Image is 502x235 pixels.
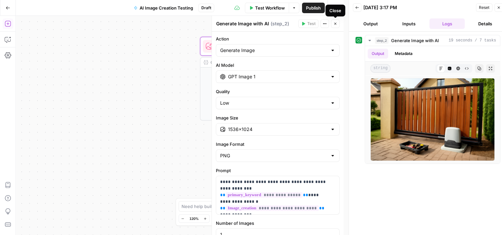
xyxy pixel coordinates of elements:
div: EndOutput [200,144,323,163]
label: AI Model [216,62,340,68]
input: PNG [220,152,327,159]
div: Generate Image with AIGenerate Image with AIStep 2Output [200,37,323,120]
span: ( step_2 ) [271,20,289,27]
label: Image Format [216,141,340,147]
button: Inputs [391,18,427,29]
button: Output [368,49,388,59]
button: 19 seconds / 7 tasks [365,35,500,46]
img: output preview [370,78,495,161]
input: 1536×1024 [228,126,327,133]
button: Metadata [391,49,417,59]
span: Test Workflow [255,5,285,11]
button: Publish [302,3,325,13]
span: Test [307,21,316,27]
label: Quality [216,88,340,95]
span: AI Image Creation Testing [140,5,193,11]
input: Generate Image [220,47,327,54]
div: Close [329,7,341,14]
input: Low [220,100,327,106]
span: Draft [201,5,211,11]
div: 19 seconds / 7 tasks [365,46,500,164]
span: 120% [189,216,199,221]
label: Number of Images [216,220,340,226]
span: step_2 [375,37,388,44]
textarea: Generate Image with AI [216,20,269,27]
button: AI Image Creation Testing [130,3,197,13]
button: Test [298,19,318,28]
span: Generate Image with AI [391,37,439,44]
button: Logs [429,18,465,29]
label: Prompt [216,167,340,174]
span: 19 seconds / 7 tasks [449,38,496,43]
label: Action [216,36,340,42]
span: string [370,64,390,73]
button: Reset [476,3,492,12]
button: Output [353,18,388,29]
span: Reset [479,5,489,11]
button: Test Workflow [245,3,289,13]
label: Image Size [216,115,340,121]
input: Select a model [228,73,327,80]
img: image.png [200,67,322,130]
span: Publish [306,5,321,11]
